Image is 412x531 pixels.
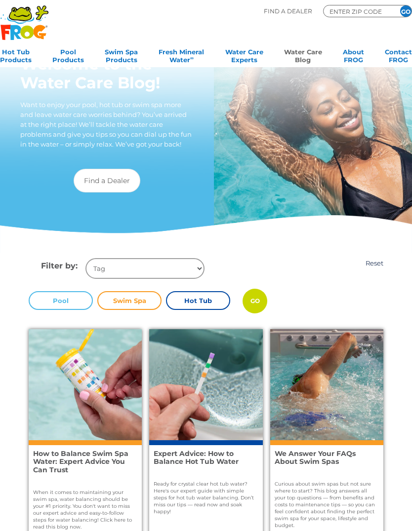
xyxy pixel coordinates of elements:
[97,291,162,310] label: Swim Spa
[329,7,388,16] input: Zip Code Form
[33,489,137,531] p: When it comes to maintaining your swim spa, water balancing should be your #1 priority. You don't...
[29,291,93,310] label: Pool
[154,481,258,515] p: Ready for crystal clear hot tub water? Here's our expert guide with simple steps for hot tub wate...
[385,45,412,65] a: ContactFROG
[284,45,322,65] a: Water CareBlog
[270,329,383,440] img: A man swim sin the moving current of a swim spa
[52,45,84,65] a: PoolProducts
[105,45,138,65] a: Swim SpaProducts
[264,5,312,17] p: Find A Dealer
[275,481,379,529] p: Curious about swim spas but not sure where to start? This blog answers all your top questions — f...
[243,289,267,313] input: GO
[400,5,412,17] input: GO
[343,45,364,65] a: AboutFROG
[275,450,371,466] h4: We Answer Your FAQs About Swim Spas
[41,258,85,276] h4: Filter by:
[166,291,230,310] label: Hot Tub
[225,45,263,65] a: Water CareExperts
[190,55,194,61] sup: ∞
[366,259,383,267] a: Reset
[33,450,129,474] h4: How to Balance Swim Spa Water: Expert Advice You Can Trust
[29,329,142,440] img: A woman with pink nail polish tests her swim spa with FROG @ease Test Strips
[149,329,262,440] img: A female's hand dips a test strip into a hot tub.
[159,45,204,65] a: Fresh MineralWater∞
[154,450,249,466] h4: Expert Advice: How to Balance Hot Tub Water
